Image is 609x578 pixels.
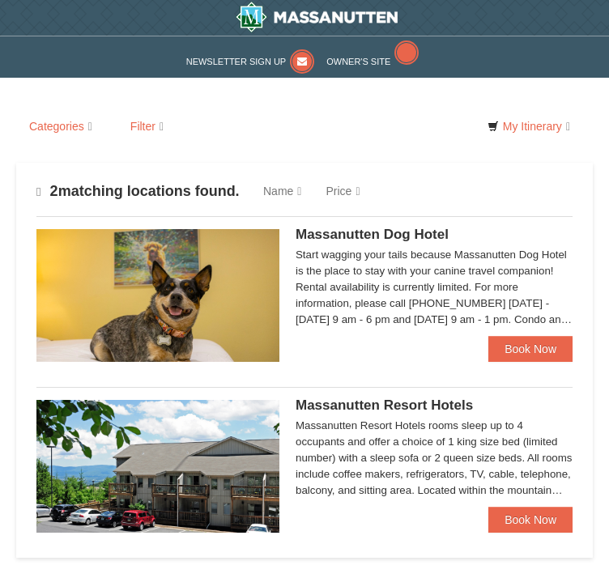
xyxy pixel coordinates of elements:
img: 19219026-1-e3b4ac8e.jpg [36,400,279,533]
a: Price [313,175,372,207]
span: Owner's Site [326,57,390,66]
a: Name [251,175,313,207]
img: Massanutten Resort Logo [236,2,398,32]
div: Start wagging your tails because Massanutten Dog Hotel is the place to stay with your canine trav... [296,247,573,328]
a: Owner's Site [326,57,419,66]
a: Filter [117,114,177,138]
a: Book Now [488,336,573,362]
span: Massanutten Dog Hotel [296,227,449,242]
a: Book Now [488,507,573,533]
a: My Itinerary [477,114,581,138]
a: Massanutten Resort [24,2,609,32]
div: Massanutten Resort Hotels rooms sleep up to 4 occupants and offer a choice of 1 king size bed (li... [296,418,573,499]
a: Newsletter Sign Up [186,57,314,66]
a: Categories [16,114,105,138]
img: 27428181-5-81c892a3.jpg [36,229,279,362]
span: Newsletter Sign Up [186,57,286,66]
span: Massanutten Resort Hotels [296,397,473,413]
